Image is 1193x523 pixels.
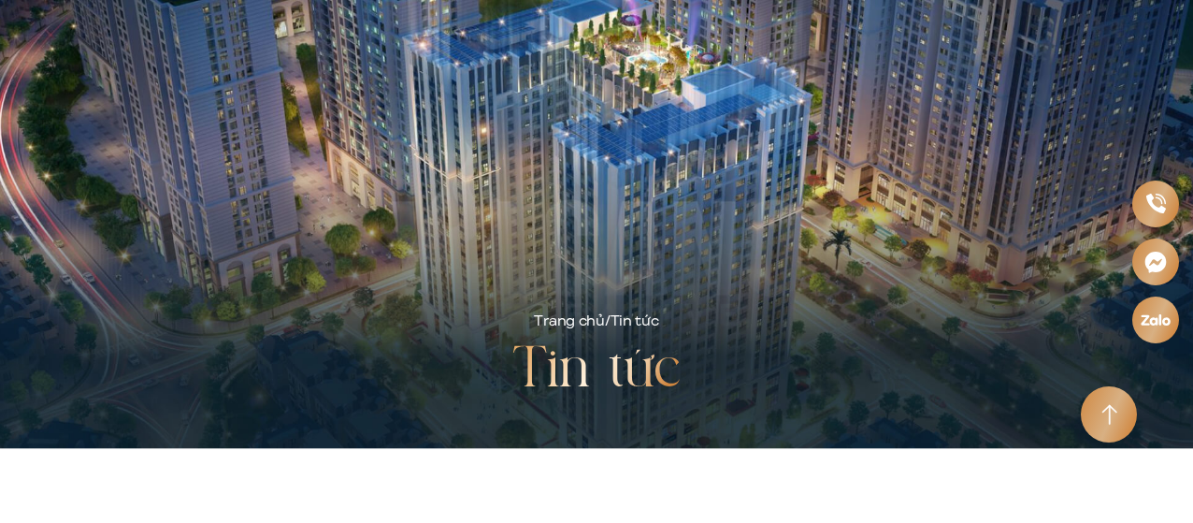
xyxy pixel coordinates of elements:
img: Messenger icon [1144,250,1167,272]
h2: Tin tức [512,333,681,408]
img: Phone icon [1145,194,1165,213]
img: Arrow icon [1101,404,1117,426]
div: / [534,311,658,333]
span: Tin tức [611,311,659,331]
a: Trang chủ [534,311,604,331]
img: Zalo icon [1140,313,1171,325]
